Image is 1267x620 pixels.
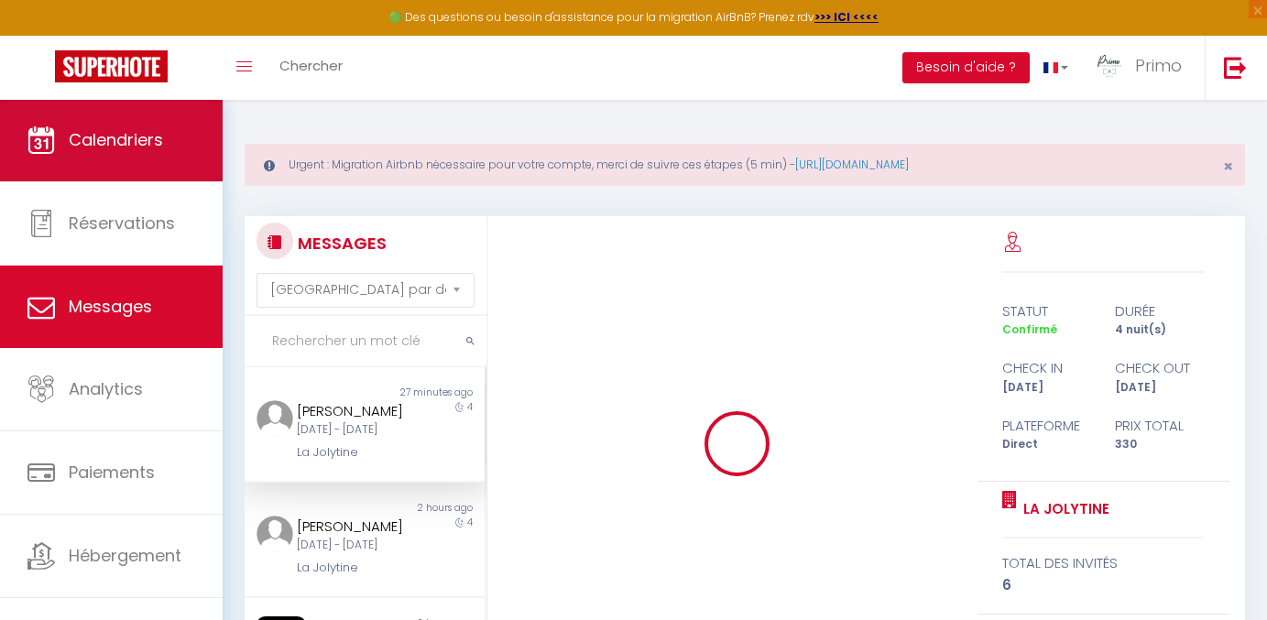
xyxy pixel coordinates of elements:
div: Prix total [1103,415,1216,437]
div: check in [990,357,1103,379]
a: >>> ICI <<<< [814,9,879,25]
img: ... [1096,52,1123,80]
img: Super Booking [55,50,168,82]
div: La Jolytine [297,443,413,462]
span: Analytics [69,377,143,400]
div: 2 hours ago [365,501,485,516]
a: [URL][DOMAIN_NAME] [795,157,909,172]
div: durée [1103,300,1216,322]
span: Confirmé [1002,321,1057,337]
div: La Jolytine [297,559,413,577]
div: [PERSON_NAME] [297,516,413,538]
span: 4 [467,400,473,414]
span: 4 [467,516,473,529]
button: Besoin d'aide ? [902,52,1030,83]
input: Rechercher un mot clé [245,316,486,367]
div: check out [1103,357,1216,379]
a: La Jolytine [1017,498,1109,520]
h3: MESSAGES [293,223,387,264]
span: × [1223,155,1233,178]
div: [DATE] - [DATE] [297,421,413,439]
div: statut [990,300,1103,322]
div: [DATE] [1103,379,1216,397]
div: [DATE] [990,379,1103,397]
div: Direct [990,436,1103,453]
span: Hébergement [69,544,181,567]
span: Primo [1135,54,1182,77]
div: 4 nuit(s) [1103,321,1216,339]
img: ... [257,400,293,437]
div: Plateforme [990,415,1103,437]
span: Calendriers [69,128,163,151]
div: [DATE] - [DATE] [297,537,413,554]
span: Messages [69,295,152,318]
div: Urgent : Migration Airbnb nécessaire pour votre compte, merci de suivre ces étapes (5 min) - [245,144,1245,186]
span: Chercher [279,56,343,75]
span: Paiements [69,461,155,484]
div: [PERSON_NAME] [297,400,413,422]
div: total des invités [1002,552,1204,574]
div: 330 [1103,436,1216,453]
span: Réservations [69,212,175,234]
a: ... Primo [1082,36,1205,100]
div: 27 minutes ago [365,386,485,400]
a: Chercher [266,36,356,100]
div: 6 [1002,574,1204,596]
img: logout [1224,56,1247,79]
img: ... [257,516,293,552]
button: Close [1223,158,1233,175]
